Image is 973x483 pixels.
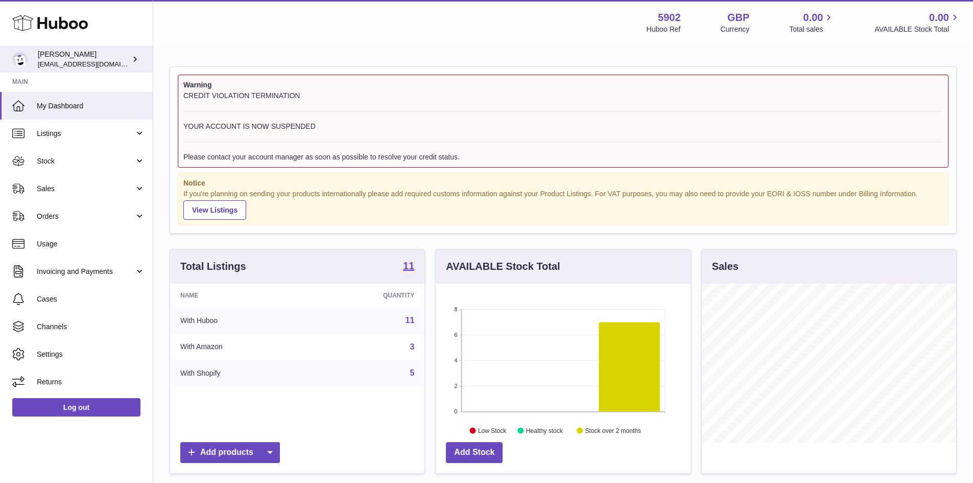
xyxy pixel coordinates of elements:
[37,101,145,111] span: My Dashboard
[183,200,246,220] a: View Listings
[789,11,835,34] a: 0.00 Total sales
[37,129,134,139] span: Listings
[12,52,28,67] img: internalAdmin-5902@internal.huboo.com
[183,91,943,162] div: CREDIT VIOLATION TERMINATION YOUR ACCOUNT IS NOW SUSPENDED Please contact your account manager as...
[37,212,134,221] span: Orders
[406,316,415,325] a: 11
[721,25,750,34] div: Currency
[310,284,425,307] th: Quantity
[170,334,310,360] td: With Amazon
[455,408,458,415] text: 0
[180,260,246,273] h3: Total Listings
[403,261,414,273] a: 11
[37,156,134,166] span: Stock
[170,360,310,386] td: With Shopify
[410,342,414,351] a: 3
[585,427,641,434] text: Stock over 2 months
[929,11,949,25] span: 0.00
[727,11,749,25] strong: GBP
[874,25,961,34] span: AVAILABLE Stock Total
[712,260,739,273] h3: Sales
[37,184,134,194] span: Sales
[183,178,943,188] strong: Notice
[37,322,145,332] span: Channels
[446,260,560,273] h3: AVAILABLE Stock Total
[12,398,140,417] a: Log out
[446,442,503,463] a: Add Stock
[455,332,458,338] text: 6
[647,25,681,34] div: Huboo Ref
[180,442,280,463] a: Add products
[526,427,563,434] text: Healthy stock
[455,357,458,363] text: 4
[37,294,145,304] span: Cases
[170,284,310,307] th: Name
[170,307,310,334] td: With Huboo
[478,427,507,434] text: Low Stock
[37,350,145,359] span: Settings
[38,50,130,69] div: [PERSON_NAME]
[658,11,681,25] strong: 5902
[37,377,145,387] span: Returns
[410,369,414,377] a: 5
[803,11,823,25] span: 0.00
[37,267,134,277] span: Invoicing and Payments
[455,306,458,312] text: 8
[183,80,943,90] strong: Warning
[874,11,961,34] a: 0.00 AVAILABLE Stock Total
[37,239,145,249] span: Usage
[789,25,835,34] span: Total sales
[403,261,414,271] strong: 11
[38,60,150,68] span: [EMAIL_ADDRESS][DOMAIN_NAME]
[455,383,458,389] text: 2
[183,189,943,220] div: If you're planning on sending your products internationally please add required customs informati...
